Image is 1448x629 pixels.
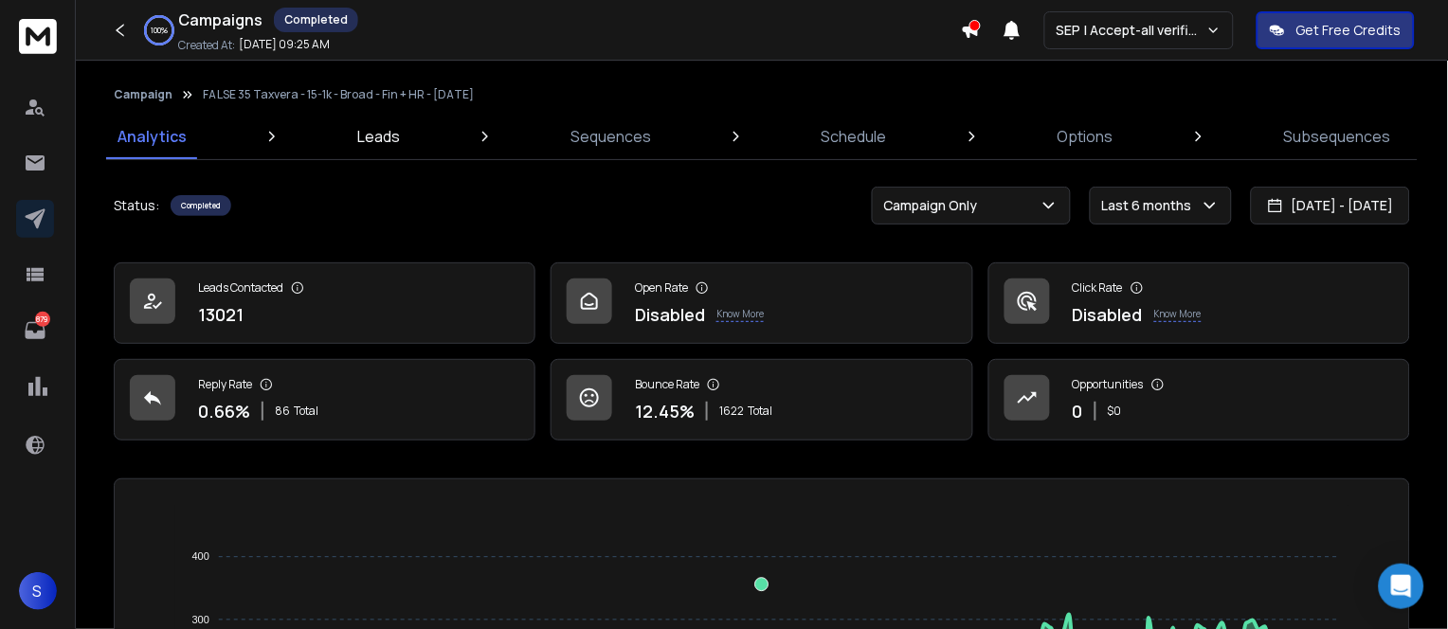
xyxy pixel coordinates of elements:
[114,196,159,215] p: Status:
[1046,114,1125,159] a: Options
[114,87,172,102] button: Campaign
[719,404,744,419] span: 1622
[635,280,688,296] p: Open Rate
[988,262,1410,344] a: Click RateDisabledKnow More
[294,404,318,419] span: Total
[203,87,474,102] p: FALSE 35 Taxvera - 15-1k - Broad - Fin + HR - [DATE]
[1251,187,1410,225] button: [DATE] - [DATE]
[198,398,250,424] p: 0.66 %
[1154,307,1202,322] p: Know More
[716,307,764,322] p: Know More
[19,572,57,610] button: S
[274,8,358,32] div: Completed
[1073,280,1123,296] p: Click Rate
[1296,21,1402,40] p: Get Free Credits
[822,125,887,148] p: Schedule
[748,404,772,419] span: Total
[1073,398,1083,424] p: 0
[635,301,705,328] p: Disabled
[1108,404,1122,419] p: $ 0
[171,195,231,216] div: Completed
[198,377,252,392] p: Reply Rate
[988,359,1410,440] a: Opportunities0$0
[1273,114,1403,159] a: Subsequences
[1257,11,1415,49] button: Get Free Credits
[1284,125,1391,148] p: Subsequences
[192,551,209,563] tspan: 400
[114,262,535,344] a: Leads Contacted13021
[357,125,400,148] p: Leads
[198,301,244,328] p: 13021
[192,614,209,625] tspan: 300
[1073,377,1144,392] p: Opportunities
[118,125,187,148] p: Analytics
[1058,125,1113,148] p: Options
[635,377,699,392] p: Bounce Rate
[1057,21,1206,40] p: SEP | Accept-all verifications
[275,404,290,419] span: 86
[551,359,972,440] a: Bounce Rate12.45%1622Total
[114,359,535,440] a: Reply Rate0.66%86Total
[559,114,662,159] a: Sequences
[570,125,651,148] p: Sequences
[16,312,54,350] a: 879
[1073,301,1143,328] p: Disabled
[884,196,986,215] p: Campaign Only
[239,37,330,52] p: [DATE] 09:25 AM
[346,114,411,159] a: Leads
[106,114,198,159] a: Analytics
[198,280,283,296] p: Leads Contacted
[178,9,262,31] h1: Campaigns
[151,25,168,36] p: 100 %
[1379,564,1424,609] div: Open Intercom Messenger
[810,114,898,159] a: Schedule
[178,38,235,53] p: Created At:
[635,398,695,424] p: 12.45 %
[1102,196,1200,215] p: Last 6 months
[35,312,50,327] p: 879
[551,262,972,344] a: Open RateDisabledKnow More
